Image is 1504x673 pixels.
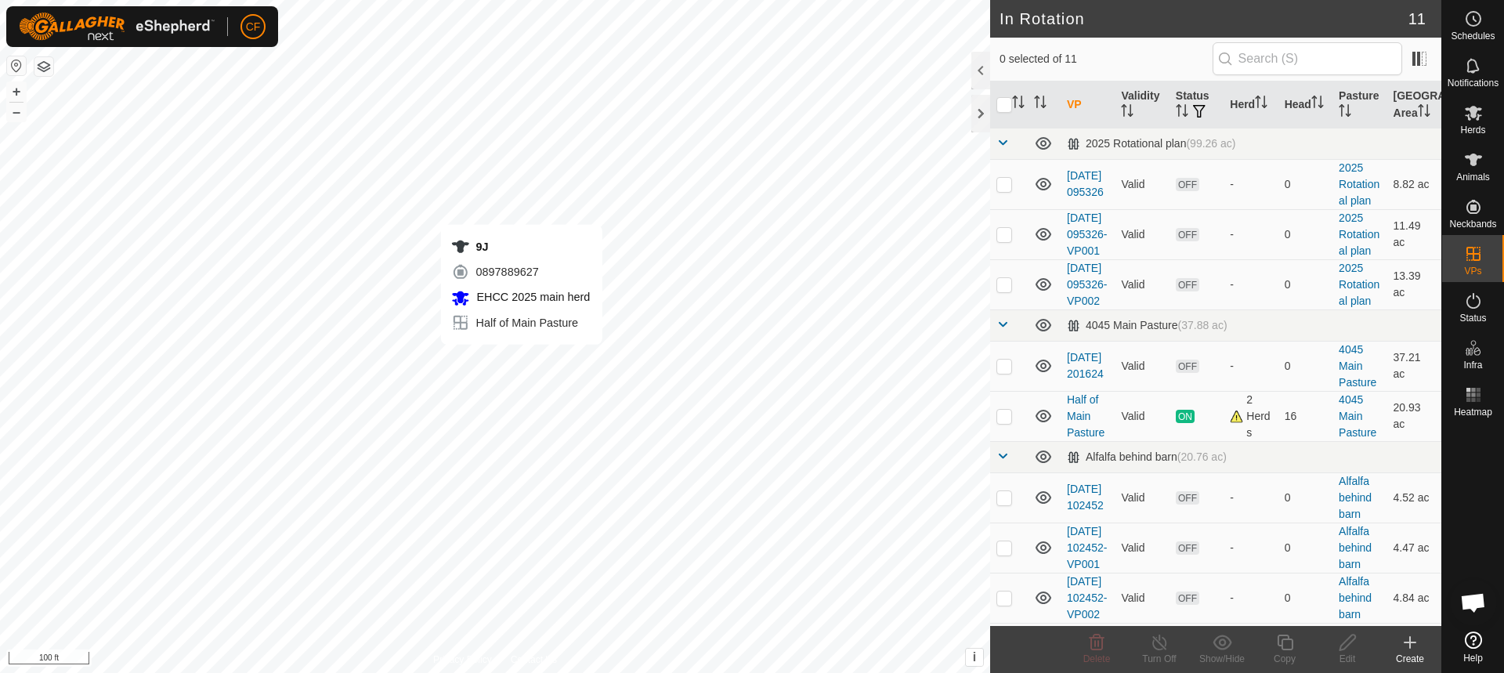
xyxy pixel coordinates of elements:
[1034,98,1047,110] p-sorticon: Activate to sort
[1176,541,1199,555] span: OFF
[1176,278,1199,291] span: OFF
[1067,137,1235,150] div: 2025 Rotational plan
[1176,491,1199,505] span: OFF
[1115,472,1169,523] td: Valid
[1061,81,1115,128] th: VP
[1067,393,1104,439] a: Half of Main Pasture
[1278,391,1332,441] td: 16
[1067,351,1104,380] a: [DATE] 201624
[1278,472,1332,523] td: 0
[1387,341,1441,391] td: 37.21 ac
[1450,579,1497,626] div: Open chat
[7,103,26,121] button: –
[1178,319,1227,331] span: (37.88 ac)
[1176,360,1199,373] span: OFF
[1339,212,1379,257] a: 2025 Rotational plan
[1115,81,1169,128] th: Validity
[966,649,983,666] button: i
[1278,573,1332,623] td: 0
[1448,78,1499,88] span: Notifications
[1442,625,1504,669] a: Help
[511,653,557,667] a: Contact Us
[1067,262,1107,307] a: [DATE] 095326-VP002
[1316,652,1379,666] div: Edit
[1176,592,1199,605] span: OFF
[1387,81,1441,128] th: [GEOGRAPHIC_DATA] Area
[1464,266,1481,276] span: VPs
[1278,523,1332,573] td: 0
[973,650,976,664] span: i
[1379,652,1441,666] div: Create
[473,291,591,303] span: EHCC 2025 main herd
[451,262,591,281] div: 0897889627
[1278,159,1332,209] td: 0
[1387,391,1441,441] td: 20.93 ac
[1408,7,1426,31] span: 11
[1339,393,1376,439] a: 4045 Main Pasture
[1115,623,1169,673] td: Valid
[1339,475,1372,520] a: Alfalfa behind barn
[1128,652,1191,666] div: Turn Off
[34,57,53,76] button: Map Layers
[1177,450,1227,463] span: (20.76 ac)
[433,653,492,667] a: Privacy Policy
[1230,358,1271,374] div: -
[1339,262,1379,307] a: 2025 Rotational plan
[1460,125,1485,135] span: Herds
[1230,392,1271,441] div: 2 Herds
[1230,176,1271,193] div: -
[1067,319,1227,332] div: 4045 Main Pasture
[1230,540,1271,556] div: -
[1230,490,1271,506] div: -
[451,237,591,256] div: 9J
[1387,623,1441,673] td: 4.37 ac
[1387,209,1441,259] td: 11.49 ac
[1463,653,1483,663] span: Help
[1454,407,1492,417] span: Heatmap
[1012,98,1025,110] p-sorticon: Activate to sort
[1067,483,1104,512] a: [DATE] 102452
[1387,159,1441,209] td: 8.82 ac
[1253,652,1316,666] div: Copy
[1115,391,1169,441] td: Valid
[1067,450,1227,464] div: Alfalfa behind barn
[1115,573,1169,623] td: Valid
[1230,277,1271,293] div: -
[1067,169,1104,198] a: [DATE] 095326
[1332,81,1386,128] th: Pasture
[1339,625,1372,671] a: Alfalfa behind barn
[1083,653,1111,664] span: Delete
[7,56,26,75] button: Reset Map
[1115,341,1169,391] td: Valid
[1176,410,1195,423] span: ON
[1311,98,1324,110] p-sorticon: Activate to sort
[1339,575,1372,621] a: Alfalfa behind barn
[1224,81,1278,128] th: Herd
[1176,228,1199,241] span: OFF
[1278,81,1332,128] th: Head
[1121,107,1133,119] p-sorticon: Activate to sort
[1170,81,1224,128] th: Status
[1067,525,1107,570] a: [DATE] 102452-VP001
[1067,575,1107,621] a: [DATE] 102452-VP002
[1339,525,1372,570] a: Alfalfa behind barn
[1278,209,1332,259] td: 0
[1278,341,1332,391] td: 0
[1339,107,1351,119] p-sorticon: Activate to sort
[1278,259,1332,309] td: 0
[1176,107,1188,119] p-sorticon: Activate to sort
[451,313,591,332] div: Half of Main Pasture
[1463,360,1482,370] span: Infra
[246,19,261,35] span: CF
[1418,107,1430,119] p-sorticon: Activate to sort
[1387,472,1441,523] td: 4.52 ac
[1115,259,1169,309] td: Valid
[1387,259,1441,309] td: 13.39 ac
[1067,212,1107,257] a: [DATE] 095326-VP001
[1449,219,1496,229] span: Neckbands
[1230,590,1271,606] div: -
[1191,652,1253,666] div: Show/Hide
[1255,98,1267,110] p-sorticon: Activate to sort
[1115,523,1169,573] td: Valid
[1387,523,1441,573] td: 4.47 ac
